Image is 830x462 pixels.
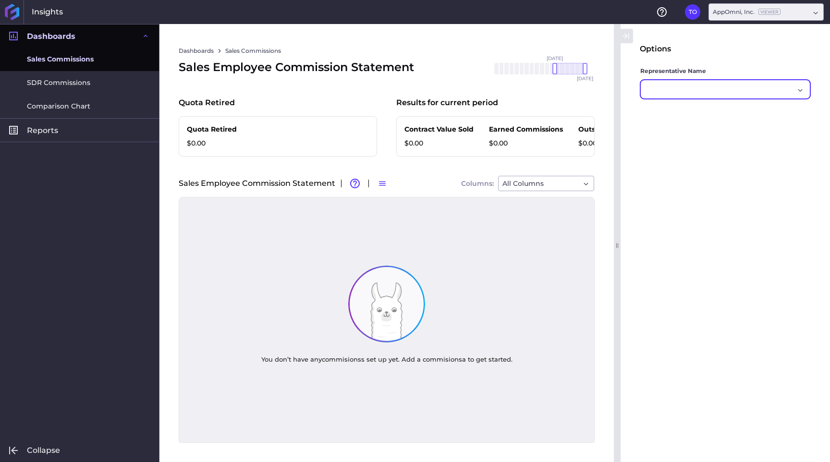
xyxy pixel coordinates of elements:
[685,4,700,20] button: User Menu
[502,178,544,189] span: All Columns
[27,31,75,41] span: Dashboards
[179,97,235,109] p: Quota Retired
[578,138,650,148] p: $0.00
[225,47,281,55] a: Sales Commissions
[187,138,249,148] p: $0.00
[547,56,563,61] span: [DATE]
[27,54,94,64] span: Sales Commissions
[640,43,671,55] div: Options
[27,78,90,88] span: SDR Commissions
[307,205,357,213] span: Payout Month
[640,80,810,99] div: Dropdown select
[489,124,563,134] p: Earned Commissions
[179,47,214,55] a: Dashboards
[547,205,605,213] span: Sales Rep E-mail
[404,138,474,148] p: $0.00
[396,97,498,109] p: Results for current period
[461,180,494,187] span: Columns:
[758,9,781,15] ins: Viewer
[713,8,781,16] div: AppOmni, Inc.
[179,176,595,191] div: Sales Employee Commission Statement
[187,205,237,213] span: Earned Month
[654,4,670,20] button: Help
[427,205,492,213] span: Commission Event
[27,125,58,135] span: Reports
[640,66,706,76] span: Representative Name
[179,59,414,76] div: Sales Employee Commission Statement
[27,445,60,455] span: Collapse
[404,124,474,134] p: Contract Value Sold
[187,124,249,134] p: Quota Retired
[708,3,824,21] div: Dropdown select
[578,124,650,134] p: Outstanding Payout
[250,344,524,375] div: You don’t have any commisions s set up yet. Add a commisions a to get started.
[498,176,594,191] div: Dropdown select
[577,76,593,81] span: [DATE]
[489,138,563,148] p: $0.00
[27,101,90,111] span: Comparison Chart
